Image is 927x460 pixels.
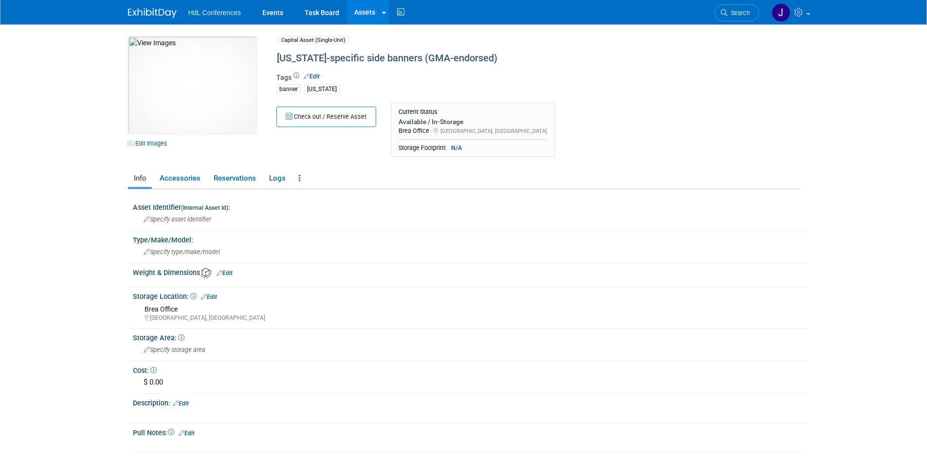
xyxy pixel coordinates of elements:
[201,268,212,278] img: Asset Weight and Dimensions
[448,144,465,152] span: N/A
[181,204,228,211] small: (Internal Asset Id)
[144,248,220,256] span: Specify type/make/model
[276,73,719,101] div: Tags
[133,265,807,278] div: Weight & Dimensions
[133,396,807,408] div: Description:
[144,216,211,223] span: Specify asset identifier
[133,334,184,342] span: Storage Area:
[263,170,291,187] a: Logs
[133,233,807,245] div: Type/Make/Model:
[173,400,189,407] a: Edit
[145,314,800,322] div: [GEOGRAPHIC_DATA], [GEOGRAPHIC_DATA]
[399,127,429,134] span: Brea Office
[304,73,320,80] a: Edit
[188,9,241,17] span: HdL Conferences
[304,84,340,94] div: [US_STATE]
[399,117,547,126] div: Available / In-Storage
[727,9,750,17] span: Search
[273,50,719,67] div: [US_STATE]-specific side banners (GMA-endorsed)
[399,144,547,152] div: Storage Footprint:
[145,305,178,313] span: Brea Office
[440,128,547,134] span: [GEOGRAPHIC_DATA], [GEOGRAPHIC_DATA]
[399,108,547,116] div: Current Status
[128,170,152,187] a: Info
[217,270,233,276] a: Edit
[179,430,195,437] a: Edit
[133,289,807,302] div: Storage Location:
[276,35,350,45] span: Capital Asset (Single-Unit)
[128,137,171,149] a: Edit Images
[276,84,301,94] div: banner
[154,170,206,187] a: Accessories
[128,8,177,18] img: ExhibitDay
[201,294,217,300] a: Edit
[772,3,790,22] img: Johnny Nguyen
[133,363,807,375] div: Cost:
[128,37,256,134] img: View Images
[140,375,800,390] div: $ 0.00
[208,170,261,187] a: Reservations
[714,4,759,21] a: Search
[144,346,205,353] span: Specify storage area
[133,425,807,438] div: Pull Notes:
[276,107,376,127] button: Check out / Reserve Asset
[133,200,807,212] div: Asset Identifier :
